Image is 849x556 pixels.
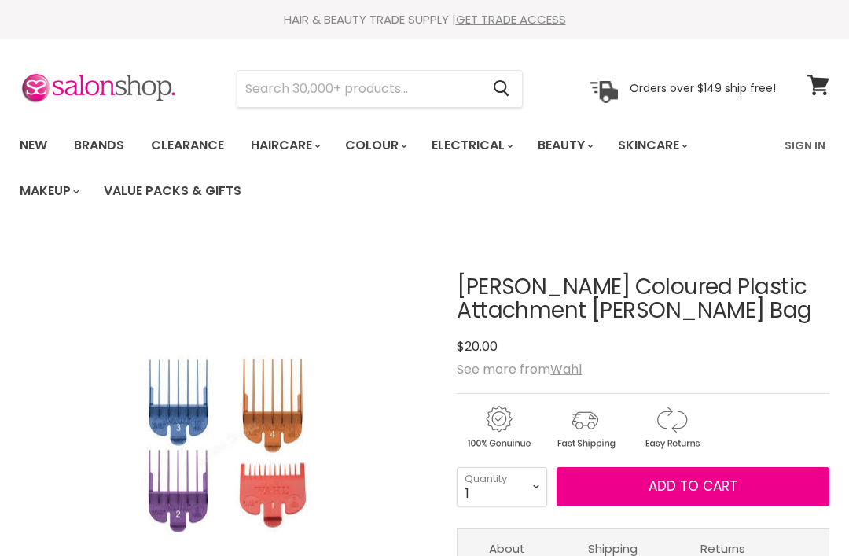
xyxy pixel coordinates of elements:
[456,11,566,28] a: GET TRADE ACCESS
[550,360,582,378] a: Wahl
[630,403,713,451] img: returns.gif
[526,129,603,162] a: Beauty
[457,275,829,324] h1: [PERSON_NAME] Coloured Plastic Attachment [PERSON_NAME] Bag
[457,467,547,506] select: Quantity
[139,129,236,162] a: Clearance
[606,129,697,162] a: Skincare
[237,70,523,108] form: Product
[8,175,89,208] a: Makeup
[8,129,59,162] a: New
[333,129,417,162] a: Colour
[237,71,480,107] input: Search
[649,477,737,495] span: Add to cart
[420,129,523,162] a: Electrical
[630,81,776,95] p: Orders over $149 ship free!
[480,71,522,107] button: Search
[92,175,253,208] a: Value Packs & Gifts
[775,129,835,162] a: Sign In
[62,129,136,162] a: Brands
[457,403,540,451] img: genuine.gif
[457,337,498,355] span: $20.00
[8,123,775,214] ul: Main menu
[543,403,627,451] img: shipping.gif
[239,129,330,162] a: Haircare
[457,360,582,378] span: See more from
[557,467,829,506] button: Add to cart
